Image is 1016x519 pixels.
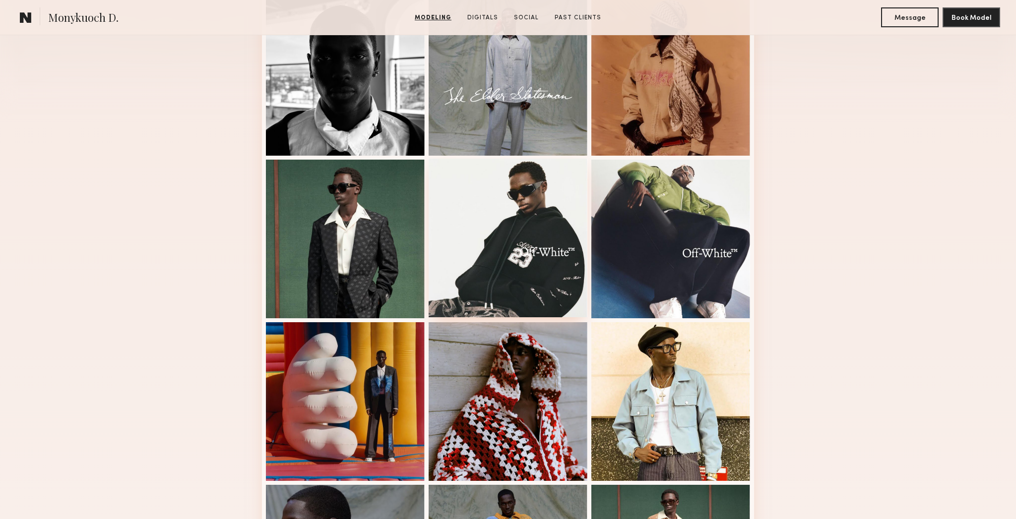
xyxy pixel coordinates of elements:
button: Message [881,7,939,27]
span: Monykuoch D. [48,10,119,27]
a: Past Clients [551,13,605,22]
button: Book Model [943,7,1000,27]
a: Digitals [463,13,502,22]
a: Book Model [943,13,1000,21]
a: Social [510,13,543,22]
a: Modeling [411,13,455,22]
